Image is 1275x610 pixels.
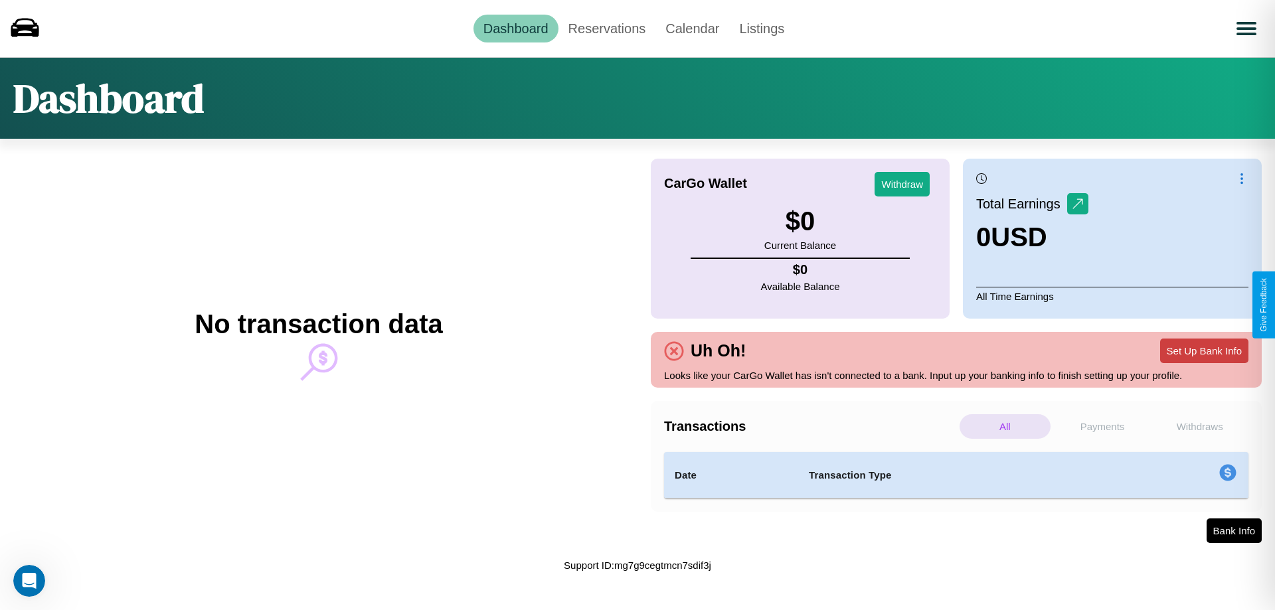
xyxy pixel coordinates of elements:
[664,452,1248,498] table: simple table
[764,206,836,236] h3: $ 0
[976,192,1067,216] p: Total Earnings
[664,419,956,434] h4: Transactions
[1207,518,1262,543] button: Bank Info
[875,172,930,196] button: Withdraw
[1057,414,1148,439] p: Payments
[729,15,794,42] a: Listings
[655,15,729,42] a: Calendar
[1259,278,1268,332] div: Give Feedback
[675,467,788,483] h4: Date
[13,565,45,597] iframe: Intercom live chat
[558,15,656,42] a: Reservations
[809,467,1110,483] h4: Transaction Type
[960,414,1051,439] p: All
[764,236,836,254] p: Current Balance
[664,176,747,191] h4: CarGo Wallet
[1154,414,1245,439] p: Withdraws
[976,222,1088,252] h3: 0 USD
[684,341,752,360] h4: Uh Oh!
[761,277,840,295] p: Available Balance
[1228,10,1265,47] button: Open menu
[761,262,840,277] h4: $ 0
[1160,339,1248,363] button: Set Up Bank Info
[564,556,711,574] p: Support ID: mg7g9cegtmcn7sdif3j
[473,15,558,42] a: Dashboard
[664,366,1248,384] p: Looks like your CarGo Wallet has isn't connected to a bank. Input up your banking info to finish ...
[976,287,1248,305] p: All Time Earnings
[13,71,204,125] h1: Dashboard
[195,309,442,339] h2: No transaction data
